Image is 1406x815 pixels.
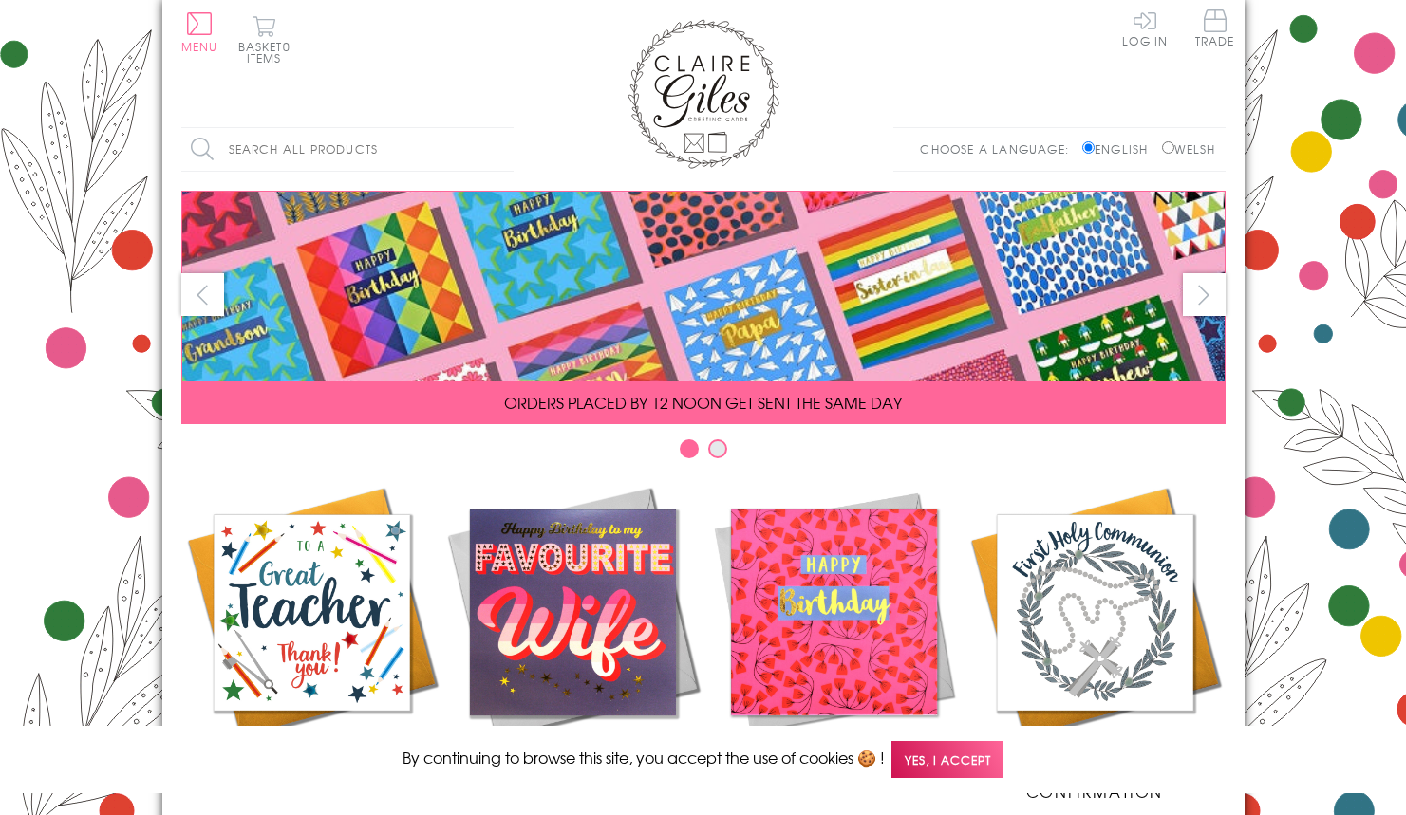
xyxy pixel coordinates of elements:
[965,482,1226,803] a: Communion and Confirmation
[1162,141,1174,154] input: Welsh
[181,482,442,780] a: Academic
[1122,9,1168,46] a: Log In
[891,741,1003,778] span: Yes, I accept
[628,19,779,169] img: Claire Giles Greetings Cards
[1082,140,1157,157] label: English
[920,140,1078,157] p: Choose a language:
[504,391,902,414] span: ORDERS PLACED BY 12 NOON GET SENT THE SAME DAY
[1162,140,1216,157] label: Welsh
[1183,273,1226,316] button: next
[1082,141,1095,154] input: English
[1195,9,1235,46] span: Trade
[238,15,291,64] button: Basket0 items
[495,128,514,171] input: Search
[181,438,1226,468] div: Carousel Pagination
[181,12,218,52] button: Menu
[181,128,514,171] input: Search all products
[181,273,224,316] button: prev
[442,482,703,780] a: New Releases
[1195,9,1235,50] a: Trade
[703,482,965,780] a: Birthdays
[247,38,291,66] span: 0 items
[181,38,218,55] span: Menu
[680,439,699,458] button: Carousel Page 1 (Current Slide)
[708,439,727,458] button: Carousel Page 2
